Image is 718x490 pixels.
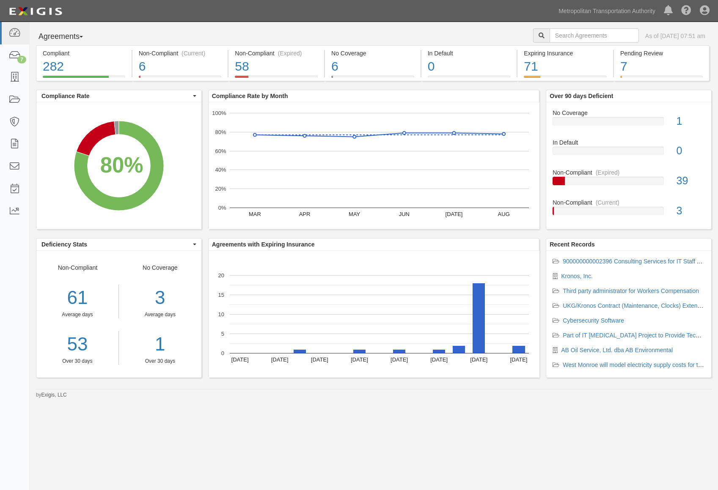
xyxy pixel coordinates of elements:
[249,211,261,217] text: MAR
[235,57,318,76] div: 58
[331,57,414,76] div: 6
[215,129,226,135] text: 80%
[218,311,224,318] text: 10
[36,331,118,358] a: 53
[596,198,619,207] div: (Current)
[139,57,222,76] div: 6
[470,356,487,363] text: [DATE]
[36,76,132,82] a: Compliant282
[231,356,248,363] text: [DATE]
[228,76,324,82] a: Non-Compliant(Expired)58
[36,391,67,399] small: by
[430,356,448,363] text: [DATE]
[311,356,328,363] text: [DATE]
[41,392,67,398] a: Exigis, LLC
[670,114,711,129] div: 1
[620,49,703,57] div: Pending Review
[325,76,421,82] a: No Coverage6
[563,317,624,324] a: Cybersecurity Software
[670,173,711,189] div: 39
[209,102,539,229] div: A chart.
[563,287,699,294] a: Third party administrator for Workers Compensation
[36,263,119,365] div: Non-Compliant
[132,76,228,82] a: Non-Compliant(Current)6
[212,110,226,116] text: 100%
[119,263,201,365] div: No Coverage
[546,198,711,207] div: Non-Compliant
[553,168,705,198] a: Non-Compliant(Expired)39
[561,273,593,279] a: Kronos, Inc.
[41,240,191,249] span: Deficiency Stats
[421,76,517,82] a: In Default0
[215,186,226,192] text: 20%
[6,4,65,19] img: logo-5460c22ac91f19d4615b14bd174203de0afe785f0fc80cf4dbbc73dc1793850b.png
[349,211,360,217] text: MAY
[41,92,191,100] span: Compliance Rate
[100,150,143,181] div: 80%
[428,57,511,76] div: 0
[221,350,224,356] text: 0
[182,49,205,57] div: (Current)
[563,302,708,309] a: UKG/Kronos Contract (Maintenance, Clocks) Extension
[125,358,195,365] div: Over 30 days
[209,251,539,378] svg: A chart.
[36,311,118,318] div: Average days
[212,241,315,248] b: Agreements with Expiring Insurance
[36,28,99,45] button: Agreements
[670,203,711,219] div: 3
[670,143,711,159] div: 0
[36,358,118,365] div: Over 30 days
[125,311,195,318] div: Average days
[681,6,691,16] i: Help Center - Complianz
[221,331,224,337] text: 5
[139,49,222,57] div: Non-Compliant (Current)
[43,57,125,76] div: 282
[614,76,710,82] a: Pending Review7
[553,138,705,168] a: In Default0
[36,285,118,311] div: 61
[546,109,711,117] div: No Coverage
[550,241,595,248] b: Recent Records
[215,167,226,173] text: 40%
[550,93,613,99] b: Over 90 days Deficient
[524,57,607,76] div: 71
[553,109,705,139] a: No Coverage1
[561,347,673,353] a: AB Oil Service, Ltd. dba AB Environmental
[36,90,201,102] button: Compliance Rate
[212,93,288,99] b: Compliance Rate by Month
[524,49,607,57] div: Expiring Insurance
[215,148,226,154] text: 60%
[399,211,409,217] text: JUN
[278,49,302,57] div: (Expired)
[554,3,660,19] a: Metropolitan Transportation Authority
[218,292,224,298] text: 15
[553,198,705,222] a: Non-Compliant(Current)3
[498,211,509,217] text: AUG
[391,356,408,363] text: [DATE]
[645,32,705,40] div: As of [DATE] 07:51 am
[596,168,620,177] div: (Expired)
[351,356,368,363] text: [DATE]
[125,285,195,311] div: 3
[36,238,201,250] button: Deficiency Stats
[125,331,195,358] a: 1
[218,272,224,279] text: 20
[620,57,703,76] div: 7
[546,138,711,147] div: In Default
[428,49,511,57] div: In Default
[43,49,125,57] div: Compliant
[331,49,414,57] div: No Coverage
[271,356,288,363] text: [DATE]
[218,205,226,211] text: 0%
[445,211,462,217] text: [DATE]
[546,168,711,177] div: Non-Compliant
[36,102,201,229] svg: A chart.
[550,28,639,43] input: Search Agreements
[17,56,26,63] div: 7
[517,76,613,82] a: Expiring Insurance71
[299,211,310,217] text: APR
